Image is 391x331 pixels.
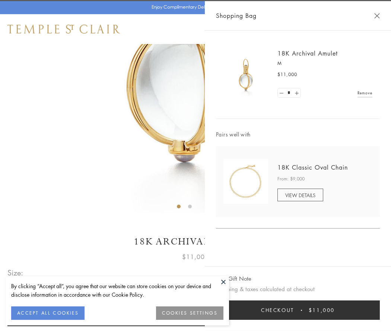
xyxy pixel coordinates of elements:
[152,3,236,11] p: Enjoy Complimentary Delivery & Returns
[261,306,294,314] span: Checkout
[357,89,372,97] a: Remove
[11,306,85,320] button: ACCEPT ALL COOKIES
[285,192,315,199] span: VIEW DETAILS
[277,71,297,78] span: $11,000
[7,25,120,34] img: Temple St. Clair
[156,306,223,320] button: COOKIES SETTINGS
[277,163,348,171] a: 18K Classic Oval Chain
[278,88,285,98] a: Set quantity to 0
[277,175,305,183] span: From: $9,000
[11,282,223,299] div: By clicking “Accept all”, you agree that our website can store cookies on your device and disclos...
[7,235,384,248] h1: 18K Archival Amulet
[223,159,268,204] img: N88865-OV18
[277,49,338,57] a: 18K Archival Amulet
[374,13,380,19] button: Close Shopping Bag
[216,274,251,283] button: Add Gift Note
[216,130,380,139] span: Pairs well with
[216,300,380,320] button: Checkout $11,000
[223,52,268,97] img: 18K Archival Amulet
[309,306,335,314] span: $11,000
[277,60,372,67] p: M
[293,88,300,98] a: Set quantity to 2
[216,11,257,21] span: Shopping Bag
[7,267,24,279] span: Size:
[216,284,380,294] p: Shipping & taxes calculated at checkout
[277,189,323,201] a: VIEW DETAILS
[182,252,209,262] span: $11,000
